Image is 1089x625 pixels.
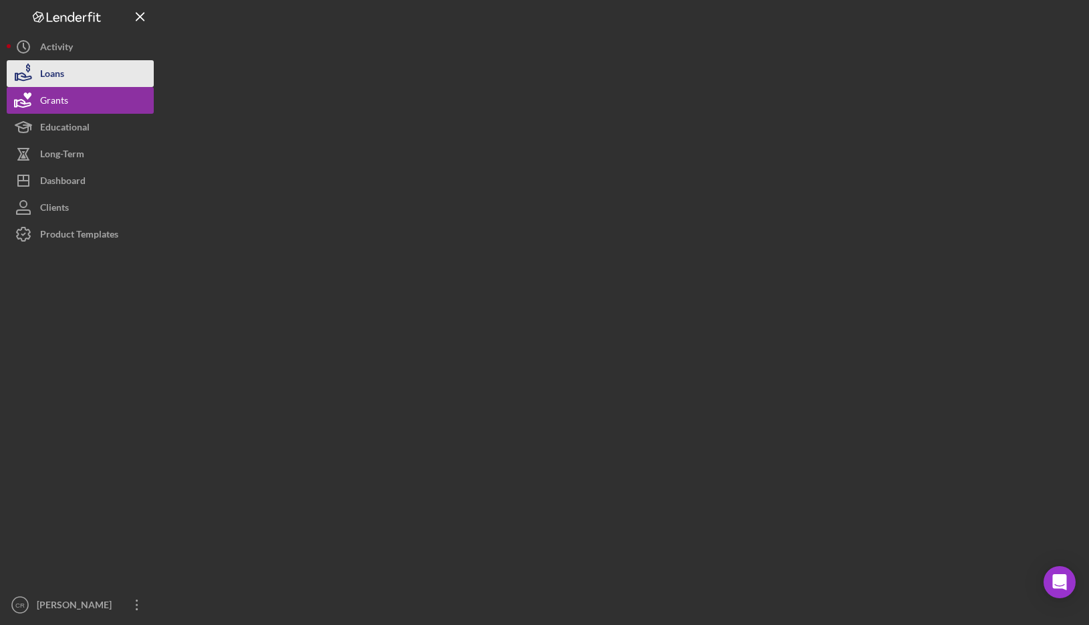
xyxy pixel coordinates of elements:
button: Loans [7,60,154,87]
div: Long-Term [40,141,84,171]
text: CR [15,602,25,609]
div: Clients [40,194,69,224]
div: [PERSON_NAME] [33,592,120,622]
button: CR[PERSON_NAME] [7,592,154,618]
button: Dashboard [7,167,154,194]
div: Grants [40,87,68,117]
button: Activity [7,33,154,60]
button: Clients [7,194,154,221]
div: Activity [40,33,73,64]
div: Open Intercom Messenger [1044,566,1076,598]
div: Loans [40,60,64,90]
div: Dashboard [40,167,86,197]
div: Educational [40,114,90,144]
button: Grants [7,87,154,114]
button: Educational [7,114,154,141]
button: Long-Term [7,141,154,167]
div: Product Templates [40,221,118,251]
button: Product Templates [7,221,154,248]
